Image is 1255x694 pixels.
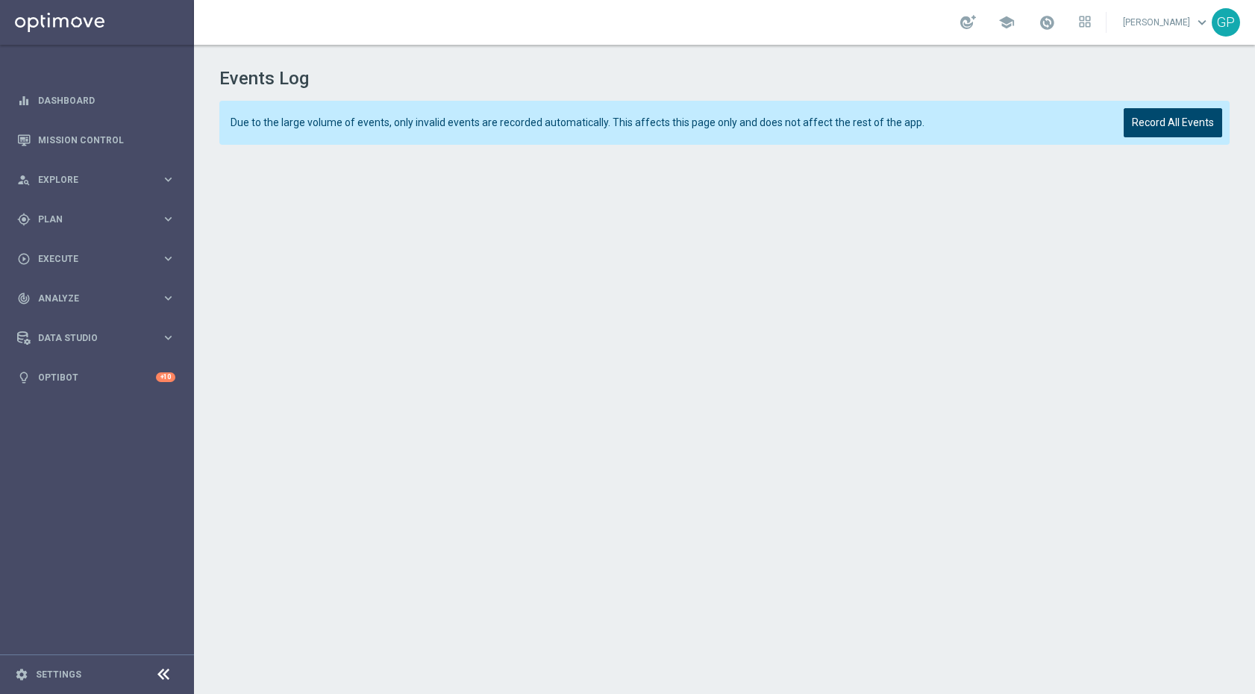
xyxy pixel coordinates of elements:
button: track_changes Analyze keyboard_arrow_right [16,293,176,304]
h1: Events Log [219,68,1230,90]
button: play_circle_outline Execute keyboard_arrow_right [16,253,176,265]
a: Dashboard [38,81,175,120]
i: equalizer [17,94,31,107]
div: Mission Control [17,120,175,160]
i: track_changes [17,292,31,305]
div: +10 [156,372,175,382]
i: keyboard_arrow_right [161,212,175,226]
span: Execute [38,254,161,263]
span: school [998,14,1015,31]
button: equalizer Dashboard [16,95,176,107]
div: Optibot [17,357,175,397]
button: Record All Events [1124,108,1222,137]
a: Optibot [38,357,156,397]
i: person_search [17,173,31,187]
span: keyboard_arrow_down [1194,14,1210,31]
div: Explore [17,173,161,187]
div: GP [1212,8,1240,37]
button: gps_fixed Plan keyboard_arrow_right [16,213,176,225]
i: settings [15,668,28,681]
div: Analyze [17,292,161,305]
i: keyboard_arrow_right [161,172,175,187]
a: Settings [36,670,81,679]
i: keyboard_arrow_right [161,291,175,305]
button: Data Studio keyboard_arrow_right [16,332,176,344]
button: person_search Explore keyboard_arrow_right [16,174,176,186]
i: gps_fixed [17,213,31,226]
span: Explore [38,175,161,184]
a: Mission Control [38,120,175,160]
i: play_circle_outline [17,252,31,266]
button: Mission Control [16,134,176,146]
div: Execute [17,252,161,266]
div: Data Studio [17,331,161,345]
a: [PERSON_NAME]keyboard_arrow_down [1121,11,1212,34]
span: Data Studio [38,334,161,343]
span: Plan [38,215,161,224]
div: Plan [17,213,161,226]
button: lightbulb Optibot +10 [16,372,176,384]
span: Due to the large volume of events, only invalid events are recorded automatically. This affects t... [231,116,1105,129]
div: Dashboard [17,81,175,120]
i: keyboard_arrow_right [161,331,175,345]
i: lightbulb [17,371,31,384]
span: Analyze [38,294,161,303]
i: keyboard_arrow_right [161,251,175,266]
